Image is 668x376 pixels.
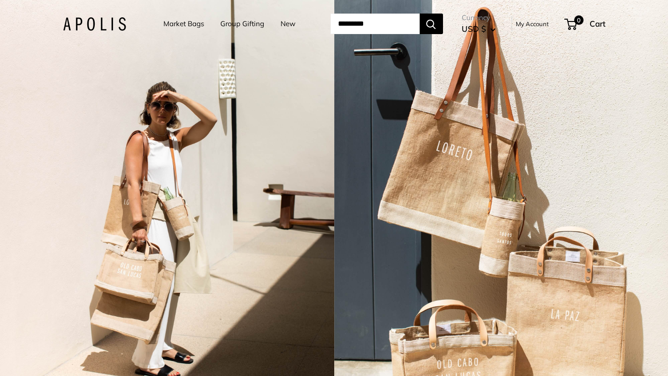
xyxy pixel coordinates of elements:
[330,14,420,34] input: Search...
[63,17,126,31] img: Apolis
[516,18,549,29] a: My Account
[281,17,295,30] a: New
[590,19,605,28] span: Cart
[462,24,486,34] span: USD $
[462,11,496,24] span: Currency
[574,15,583,25] span: 0
[420,14,443,34] button: Search
[462,21,496,36] button: USD $
[565,16,605,31] a: 0 Cart
[220,17,264,30] a: Group Gifting
[163,17,204,30] a: Market Bags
